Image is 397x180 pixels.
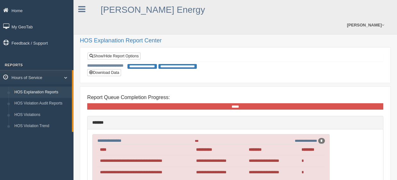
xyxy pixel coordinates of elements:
a: [PERSON_NAME] Energy [101,5,205,15]
a: HOS Explanation Reports [11,87,72,98]
h4: Report Queue Completion Progress: [87,95,383,100]
a: HOS Violation Trend [11,120,72,132]
a: HOS Violations [11,109,72,121]
a: [PERSON_NAME] [344,16,387,34]
a: Show/Hide Report Options [88,53,141,60]
button: Download Data [87,69,121,76]
a: HOS Violation Audit Reports [11,98,72,109]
